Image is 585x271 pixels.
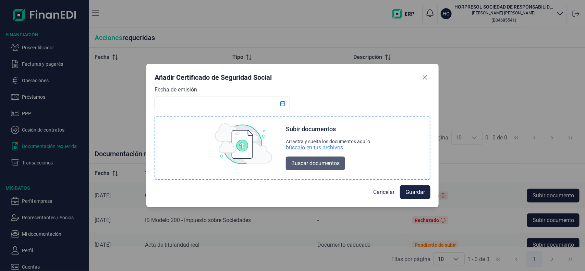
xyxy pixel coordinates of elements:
[419,72,430,83] button: Close
[286,125,336,133] div: Subir documentos
[405,188,425,196] span: Guardar
[276,97,289,110] button: Choose Date
[286,144,344,151] div: búscalo en tus archivos.
[291,159,340,168] span: Buscar documentos
[155,86,197,94] label: Fecha de emisión
[400,185,430,199] button: Guardar
[368,185,400,199] button: Cancelar
[286,144,370,151] div: búscalo en tus archivos.
[286,139,370,144] div: Arrastra y suelta los documentos aquí o
[373,188,394,196] span: Cancelar
[286,157,345,170] button: Buscar documentos
[155,73,272,82] div: Añadir Certificado de Seguridad Social
[215,123,272,164] img: upload img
